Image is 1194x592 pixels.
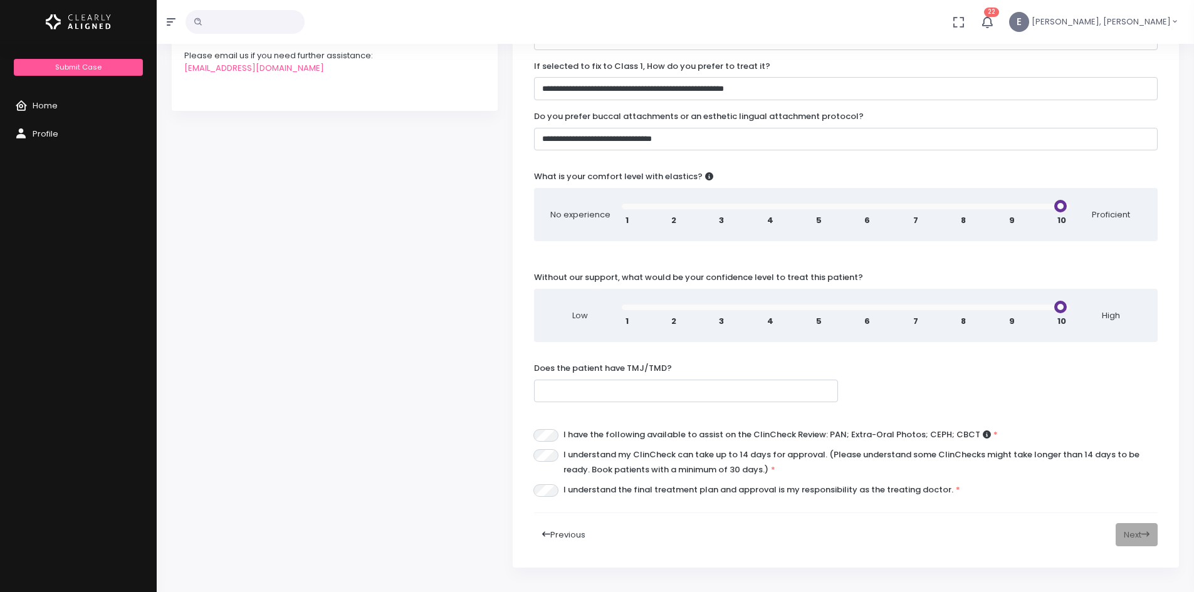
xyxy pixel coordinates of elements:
[534,170,713,183] label: What is your comfort level with elastics?
[534,271,863,284] label: Without our support, what would be your confidence level to treat this patient?
[549,309,612,322] span: Low
[534,523,594,546] button: Previous
[626,315,629,328] span: 1
[563,482,960,497] label: I understand the final treatment plan and approval is my responsibility as the treating doctor.
[1057,214,1066,227] span: 10
[961,214,966,227] span: 8
[534,110,864,123] label: Do you prefer buccal attachments or an esthetic lingual attachment protocol?
[913,214,918,227] span: 7
[563,447,1158,477] label: I understand my ClinCheck can take up to 14 days for approval. (Please understand some ClinChecks...
[984,8,999,17] span: 22
[864,315,870,328] span: 6
[33,100,58,112] span: Home
[671,315,676,328] span: 2
[1009,12,1029,32] span: E
[184,62,324,74] a: [EMAIL_ADDRESS][DOMAIN_NAME]
[767,315,773,328] span: 4
[1009,214,1015,227] span: 9
[1009,315,1015,328] span: 9
[961,315,966,328] span: 8
[55,62,102,72] span: Submit Case
[671,214,676,227] span: 2
[626,214,629,227] span: 1
[1080,309,1143,322] span: High
[767,214,773,227] span: 4
[816,214,822,227] span: 5
[1032,16,1171,28] span: [PERSON_NAME], [PERSON_NAME]
[14,59,142,76] a: Submit Case
[46,9,111,35] img: Logo Horizontal
[563,427,998,442] label: I have the following available to assist on the ClinCheck Review: PAN; Extra-Oral Photos; CEPH; CBCT
[534,362,672,375] label: Does the patient have TMJ/TMD?
[549,209,612,221] span: No experience
[913,315,918,328] span: 7
[534,60,770,73] label: If selected to fix to Class 1, How do you prefer to treat it?
[719,315,724,328] span: 3
[184,49,485,62] div: Please email us if you need further assistance:
[719,214,724,227] span: 3
[1057,315,1066,328] span: 10
[816,315,822,328] span: 5
[864,214,870,227] span: 6
[1080,209,1143,221] span: Proficient
[33,128,58,140] span: Profile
